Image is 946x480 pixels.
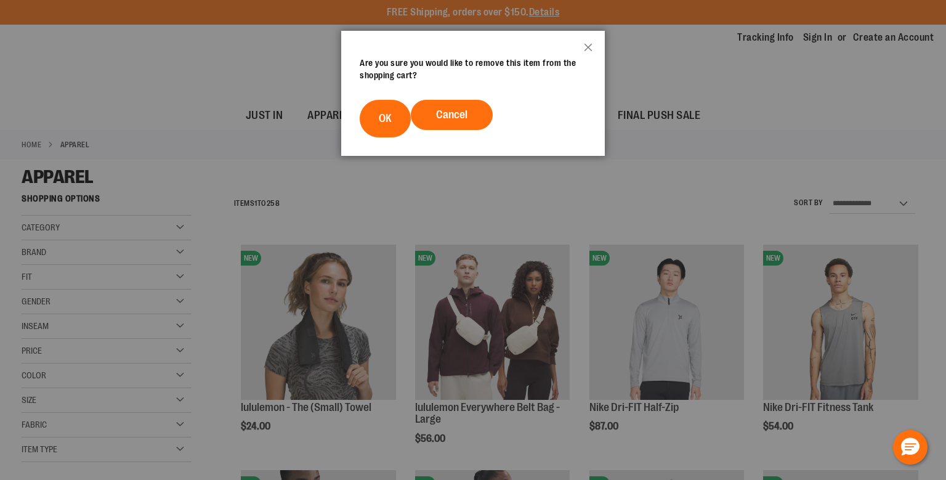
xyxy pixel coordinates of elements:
[360,100,411,137] button: OK
[411,100,493,130] button: Cancel
[436,108,467,121] span: Cancel
[360,57,586,81] div: Are you sure you would like to remove this item from the shopping cart?
[893,430,928,465] button: Hello, have a question? Let’s chat.
[379,112,392,124] span: OK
